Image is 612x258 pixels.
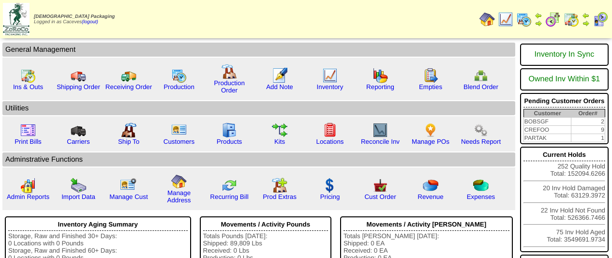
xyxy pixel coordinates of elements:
img: calendarprod.gif [171,68,187,83]
img: line_graph.gif [322,68,338,83]
a: Customers [164,138,194,145]
img: line_graph.gif [498,12,513,27]
img: factory.gif [222,64,237,79]
img: pie_chart2.png [473,178,489,193]
th: Customer [523,109,571,118]
img: cust_order.png [373,178,388,193]
a: Prod Extras [263,193,297,200]
img: calendarinout.gif [564,12,579,27]
td: CREFOO [523,126,571,134]
td: 2 [571,118,605,126]
img: workflow.gif [272,122,287,138]
img: import.gif [71,178,86,193]
img: customers.gif [171,122,187,138]
img: factory2.gif [121,122,136,138]
td: BOBSGF [523,118,571,126]
td: Adminstrative Functions [2,152,515,167]
a: Locations [316,138,343,145]
div: Inventory Aging Summary [8,218,188,231]
div: 252 Quality Hold Total: 152094.6266 20 Inv Hold Damaged Total: 63129.3972 22 Inv Hold Not Found T... [520,147,609,252]
img: arrowleft.gif [535,12,542,19]
div: Current Holds [523,149,605,161]
a: Expenses [467,193,495,200]
img: dollar.gif [322,178,338,193]
img: cabinet.gif [222,122,237,138]
a: Production Order [214,79,245,94]
th: Order# [571,109,605,118]
a: Shipping Order [57,83,100,91]
img: reconcile.gif [222,178,237,193]
img: truck3.gif [71,122,86,138]
a: Ship To [118,138,139,145]
td: Utilities [2,101,515,115]
a: Receiving Order [105,83,152,91]
a: (logout) [82,19,98,25]
a: Reporting [366,83,394,91]
img: line_graph2.gif [373,122,388,138]
a: Revenue [418,193,443,200]
a: Pricing [320,193,340,200]
span: [DEMOGRAPHIC_DATA] Packaging [34,14,115,19]
div: Inventory In Sync [523,46,605,64]
div: Movements / Activity Pounds [203,218,328,231]
img: arrowright.gif [535,19,542,27]
img: graph2.png [20,178,36,193]
img: truck2.gif [121,68,136,83]
img: arrowleft.gif [582,12,590,19]
a: Manage POs [412,138,449,145]
img: home.gif [171,174,187,189]
img: managecust.png [120,178,138,193]
img: orders.gif [272,68,287,83]
a: Empties [419,83,442,91]
td: PARTAK [523,134,571,142]
td: 1 [571,134,605,142]
img: invoice2.gif [20,122,36,138]
a: Kits [274,138,285,145]
div: Pending Customer Orders [523,95,605,107]
img: network.png [473,68,489,83]
a: Manage Address [167,189,191,204]
div: Owned Inv Within $1 [523,70,605,89]
a: Cust Order [364,193,396,200]
img: arrowright.gif [582,19,590,27]
img: po.png [423,122,438,138]
img: calendarcustomer.gif [593,12,608,27]
img: locations.gif [322,122,338,138]
a: Add Note [266,83,293,91]
img: graph.gif [373,68,388,83]
a: Inventory [317,83,343,91]
a: Products [217,138,242,145]
img: calendarinout.gif [20,68,36,83]
a: Ins & Outs [13,83,43,91]
img: pie_chart.png [423,178,438,193]
img: truck.gif [71,68,86,83]
a: Recurring Bill [210,193,248,200]
a: Print Bills [15,138,42,145]
img: workorder.gif [423,68,438,83]
img: zoroco-logo-small.webp [3,3,30,35]
a: Blend Order [463,83,498,91]
a: Admin Reports [7,193,49,200]
td: General Management [2,43,515,57]
img: home.gif [479,12,495,27]
a: Production [164,83,194,91]
img: prodextras.gif [272,178,287,193]
a: Reconcile Inv [361,138,400,145]
img: calendarprod.gif [516,12,532,27]
a: Manage Cust [109,193,148,200]
a: Carriers [67,138,90,145]
a: Import Data [61,193,95,200]
td: 9 [571,126,605,134]
div: Movements / Activity [PERSON_NAME] [343,218,509,231]
a: Needs Report [461,138,501,145]
img: workflow.png [473,122,489,138]
img: calendarblend.gif [545,12,561,27]
span: Logged in as Caceves [34,14,115,25]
